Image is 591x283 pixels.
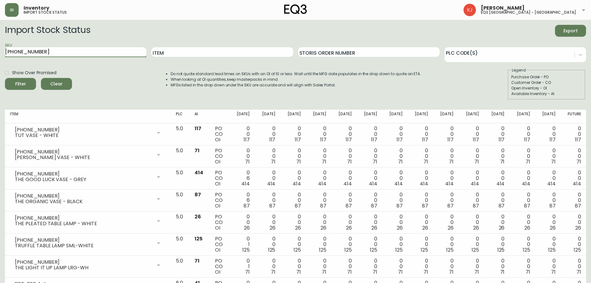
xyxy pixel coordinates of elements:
[422,224,428,231] span: 26
[514,214,530,231] div: 0 0
[463,148,479,165] div: 0 0
[15,155,152,160] div: [PERSON_NAME] VASE - WHITE
[438,192,454,209] div: 0 0
[215,126,225,143] div: PO CO
[362,126,377,143] div: 0 0
[24,11,67,14] h5: import stock status
[244,202,250,209] span: 87
[245,158,250,165] span: 71
[245,268,250,276] span: 71
[311,126,326,143] div: 0 0
[268,246,275,253] span: 125
[514,236,530,253] div: 0 0
[15,171,152,177] div: [PHONE_NUMBER]
[547,180,556,187] span: 414
[540,170,556,187] div: 0 0
[511,74,582,80] div: Purchase Order - PO
[540,126,556,143] div: 0 0
[284,4,307,14] img: logo
[347,268,352,276] span: 71
[336,170,352,187] div: 0 0
[463,4,476,16] img: 24a625d34e264d2520941288c4a55f8e
[422,136,428,143] span: 117
[550,224,556,231] span: 26
[336,214,352,231] div: 0 0
[449,268,454,276] span: 71
[387,148,403,165] div: 0 0
[397,224,403,231] span: 26
[489,214,504,231] div: 0 0
[408,110,433,123] th: [DATE]
[438,170,454,187] div: 0 0
[463,192,479,209] div: 0 0
[540,192,556,209] div: 0 0
[459,110,484,123] th: [DATE]
[446,246,454,253] span: 125
[171,123,190,145] td: 5.0
[190,110,210,123] th: AI
[511,67,526,73] legend: Legend
[514,258,530,275] div: 0 0
[551,268,556,276] span: 71
[474,158,479,165] span: 71
[566,126,581,143] div: 0 0
[260,148,275,165] div: 0 0
[575,202,581,209] span: 87
[280,110,306,123] th: [DATE]
[566,258,581,275] div: 0 0
[413,236,428,253] div: 0 0
[171,189,190,212] td: 5.0
[346,224,352,231] span: 26
[215,202,220,209] span: OI
[526,158,530,165] span: 71
[343,180,352,187] span: 414
[234,214,250,231] div: 0 0
[463,214,479,231] div: 0 0
[481,11,576,14] h5: eq3 [GEOGRAPHIC_DATA] - [GEOGRAPHIC_DATA]
[15,221,152,226] div: THE PLEATED TABLE LAMP - WHITE
[12,70,56,76] span: Show Over Promised
[215,180,220,187] span: OI
[396,136,403,143] span: 117
[549,202,556,209] span: 87
[511,91,582,97] div: Available Inventory - AI
[395,246,403,253] span: 125
[260,126,275,143] div: 0 0
[336,236,352,253] div: 0 0
[447,136,454,143] span: 117
[15,215,152,221] div: [PHONE_NUMBER]
[413,214,428,231] div: 0 0
[15,243,152,249] div: TRUFFLE TABLE LAMP SML-WHITE
[234,126,250,143] div: 0 0
[387,214,403,231] div: 0 0
[331,110,357,123] th: [DATE]
[293,180,301,187] span: 414
[320,202,326,209] span: 87
[10,126,166,139] div: [PHONE_NUMBER]TUT VASE - WHITE
[285,192,301,209] div: 0 0
[311,258,326,275] div: 0 0
[269,136,275,143] span: 117
[346,136,352,143] span: 117
[511,85,582,91] div: Open Inventory - OI
[215,136,220,143] span: OI
[540,148,556,165] div: 0 0
[311,170,326,187] div: 0 0
[320,224,326,231] span: 26
[171,71,421,77] li: Do not quote standard lead times on SKUs with an OI of 10 or less. Wait until the MFG date popula...
[362,258,377,275] div: 0 0
[497,246,505,253] span: 125
[576,268,581,276] span: 71
[387,126,403,143] div: 0 0
[215,158,220,165] span: OI
[489,192,504,209] div: 0 0
[15,133,152,138] div: TUT VASE - WHITE
[171,82,421,88] li: MFGs listed in the drop down under the SKU are accurate and will align with Sales Portal.
[566,148,581,165] div: 0 0
[344,246,352,253] span: 125
[15,149,152,155] div: [PHONE_NUMBER]
[421,246,428,253] span: 125
[387,236,403,253] div: 0 0
[5,78,36,90] button: Filter
[398,158,403,165] span: 71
